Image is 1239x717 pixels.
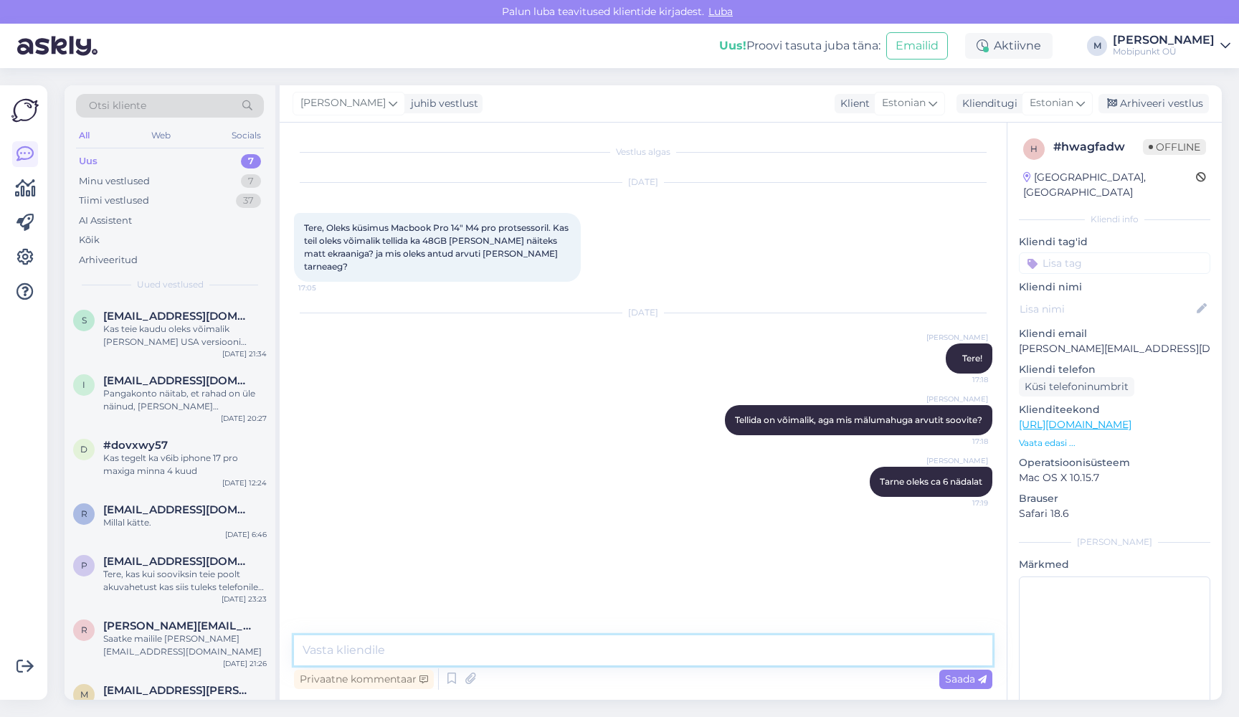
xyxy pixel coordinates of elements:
[241,154,261,168] div: 7
[965,33,1053,59] div: Aktiivne
[79,253,138,267] div: Arhiveeritud
[222,348,267,359] div: [DATE] 21:34
[1019,362,1210,377] p: Kliendi telefon
[304,222,571,272] span: Tere, Oleks küsimus Macbook Pro 14" M4 pro protsessoril. Kas teil oleks võimalik tellida ka 48GB ...
[1019,470,1210,485] p: Mac OS X 10.15.7
[80,689,88,700] span: m
[1020,301,1194,317] input: Lisa nimi
[1087,36,1107,56] div: M
[103,452,267,478] div: Kas tegelt ka v6ib iphone 17 pro maxiga minna 4 kuud
[1019,437,1210,450] p: Vaata edasi ...
[1053,138,1143,156] div: # hwagfadw
[294,176,992,189] div: [DATE]
[222,478,267,488] div: [DATE] 12:24
[1019,252,1210,274] input: Lisa tag
[1019,341,1210,356] p: [PERSON_NAME][EMAIL_ADDRESS][DOMAIN_NAME]
[221,413,267,424] div: [DATE] 20:27
[229,126,264,145] div: Socials
[82,315,87,326] span: s
[1023,170,1196,200] div: [GEOGRAPHIC_DATA], [GEOGRAPHIC_DATA]
[719,39,746,52] b: Uus!
[1019,455,1210,470] p: Operatsioonisüsteem
[81,560,87,571] span: p
[735,414,982,425] span: Tellida on võimalik, aga mis mälumahuga arvutit soovite?
[80,444,87,455] span: d
[79,214,132,228] div: AI Assistent
[103,310,252,323] span: sluide@gmail.com
[79,233,100,247] div: Kõik
[1019,536,1210,549] div: [PERSON_NAME]
[1030,95,1073,111] span: Estonian
[934,374,988,385] span: 17:18
[926,455,988,466] span: [PERSON_NAME]
[926,332,988,343] span: [PERSON_NAME]
[103,323,267,348] div: Kas teie kaudu oleks võimalik [PERSON_NAME] USA versiooni iPhone 17 Prost? Küsin, kuna USA mudeli...
[11,97,39,124] img: Askly Logo
[103,516,267,529] div: Millal kätte.
[1019,377,1134,397] div: Küsi telefoninumbrit
[886,32,948,60] button: Emailid
[880,476,982,487] span: Tarne oleks ca 6 nädalat
[79,174,150,189] div: Minu vestlused
[137,278,204,291] span: Uued vestlused
[81,625,87,635] span: R
[719,37,880,54] div: Proovi tasuta juba täna:
[405,96,478,111] div: juhib vestlust
[300,95,386,111] span: [PERSON_NAME]
[103,374,252,387] span: i.migur@gmail.com
[1113,34,1215,46] div: [PERSON_NAME]
[704,5,737,18] span: Luba
[79,154,98,168] div: Uus
[1019,491,1210,506] p: Brauser
[223,658,267,669] div: [DATE] 21:26
[79,194,149,208] div: Tiimi vestlused
[1098,94,1209,113] div: Arhiveeri vestlus
[1143,139,1206,155] span: Offline
[294,670,434,689] div: Privaatne kommentaar
[103,439,168,452] span: #dovxwy57
[1019,280,1210,295] p: Kliendi nimi
[926,394,988,404] span: [PERSON_NAME]
[103,503,252,516] span: Rekka1juht@gmail.com
[103,619,252,632] span: Rasmus.tagel@mail.ee
[148,126,174,145] div: Web
[241,174,261,189] div: 7
[222,594,267,604] div: [DATE] 23:23
[956,96,1017,111] div: Klienditugi
[1113,46,1215,57] div: Mobipunkt OÜ
[835,96,870,111] div: Klient
[934,498,988,508] span: 17:19
[89,98,146,113] span: Otsi kliente
[225,529,267,540] div: [DATE] 6:46
[103,632,267,658] div: Saatke mailile [PERSON_NAME][EMAIL_ADDRESS][DOMAIN_NAME]
[103,684,252,697] span: monika.aedma@gmail.com
[1019,506,1210,521] p: Safari 18.6
[294,146,992,158] div: Vestlus algas
[882,95,926,111] span: Estonian
[82,379,85,390] span: i
[934,436,988,447] span: 17:18
[1113,34,1230,57] a: [PERSON_NAME]Mobipunkt OÜ
[76,126,92,145] div: All
[1019,418,1131,431] a: [URL][DOMAIN_NAME]
[236,194,261,208] div: 37
[1019,557,1210,572] p: Märkmed
[1019,402,1210,417] p: Klienditeekond
[103,555,252,568] span: prokoptsikdevon7@gmail.com
[103,387,267,413] div: Pangakonto näitab, et rahad on üle näinud, [PERSON_NAME] kinnituskirjasid ja arveid
[294,306,992,319] div: [DATE]
[1019,213,1210,226] div: Kliendi info
[1019,326,1210,341] p: Kliendi email
[962,353,982,364] span: Tere!
[945,673,987,685] span: Saada
[298,282,352,293] span: 17:05
[1030,143,1038,154] span: h
[103,568,267,594] div: Tere, kas kui sooviksin teie poolt akuvahetust kas siis tuleks telefonile originaal aku
[81,508,87,519] span: R
[1019,234,1210,250] p: Kliendi tag'id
